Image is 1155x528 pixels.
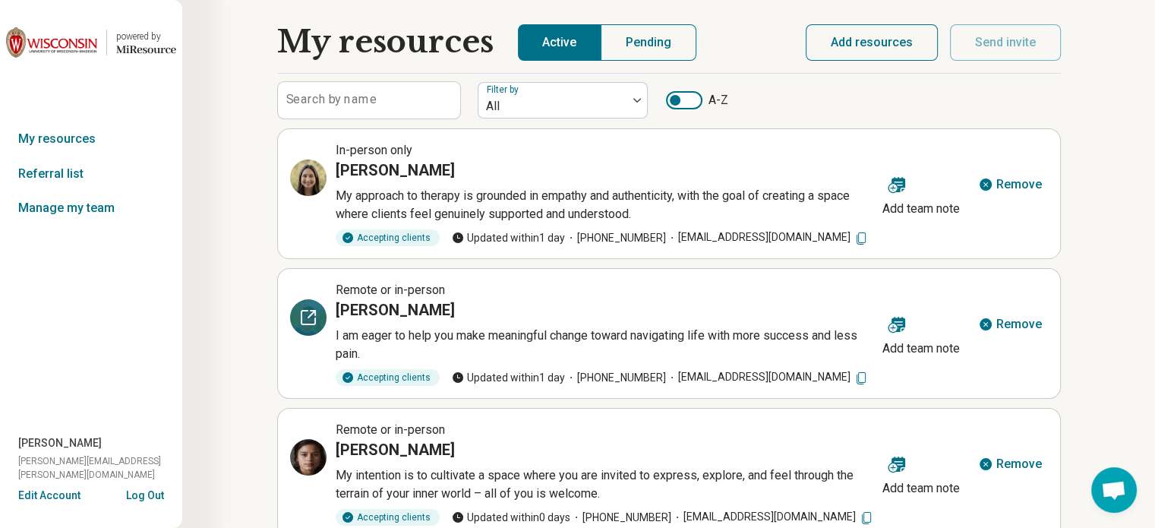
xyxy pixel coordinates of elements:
p: I am eager to help you make meaningful change toward navigating life with more success and less p... [336,327,876,363]
button: Pending [601,24,696,61]
span: [PHONE_NUMBER] [570,510,671,526]
span: [PERSON_NAME][EMAIL_ADDRESS][PERSON_NAME][DOMAIN_NAME] [18,454,182,482]
div: Accepting clients [336,229,440,246]
h3: [PERSON_NAME] [336,299,455,321]
button: Log Out [126,488,164,500]
button: Active [518,24,601,61]
span: Remote or in-person [336,422,445,437]
div: Accepting clients [336,369,440,386]
span: [PHONE_NUMBER] [565,370,666,386]
button: Add team note [876,306,966,361]
button: Remove [972,446,1048,482]
button: Add team note [876,166,966,221]
span: Updated within 1 day [452,230,565,246]
div: Open chat [1091,467,1137,513]
label: Filter by [487,84,522,95]
button: Add resources [806,24,938,61]
label: A-Z [666,91,728,109]
span: In-person only [336,143,412,157]
h3: [PERSON_NAME] [336,160,455,181]
span: Updated within 1 day [452,370,565,386]
label: Search by name [286,93,377,106]
a: University of Wisconsin-Madisonpowered by [6,24,176,61]
button: Remove [972,166,1048,203]
span: [PERSON_NAME] [18,435,102,451]
button: Add team note [876,446,966,501]
h3: [PERSON_NAME] [336,439,455,460]
span: Remote or in-person [336,283,445,297]
button: Remove [972,306,1048,343]
span: [EMAIL_ADDRESS][DOMAIN_NAME] [666,229,869,245]
p: My intention is to cultivate a space where you are invited to express, explore, and feel through ... [336,466,876,503]
span: Updated within 0 days [452,510,570,526]
div: powered by [116,30,176,43]
h1: My resources [277,24,494,61]
span: [EMAIL_ADDRESS][DOMAIN_NAME] [671,509,874,525]
div: Accepting clients [336,509,440,526]
span: [PHONE_NUMBER] [565,230,666,246]
button: Send invite [950,24,1061,61]
p: My approach to therapy is grounded in empathy and authenticity, with the goal of creating a space... [336,187,876,223]
button: Edit Account [18,488,80,504]
span: [EMAIL_ADDRESS][DOMAIN_NAME] [666,369,869,385]
img: University of Wisconsin-Madison [6,24,97,61]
